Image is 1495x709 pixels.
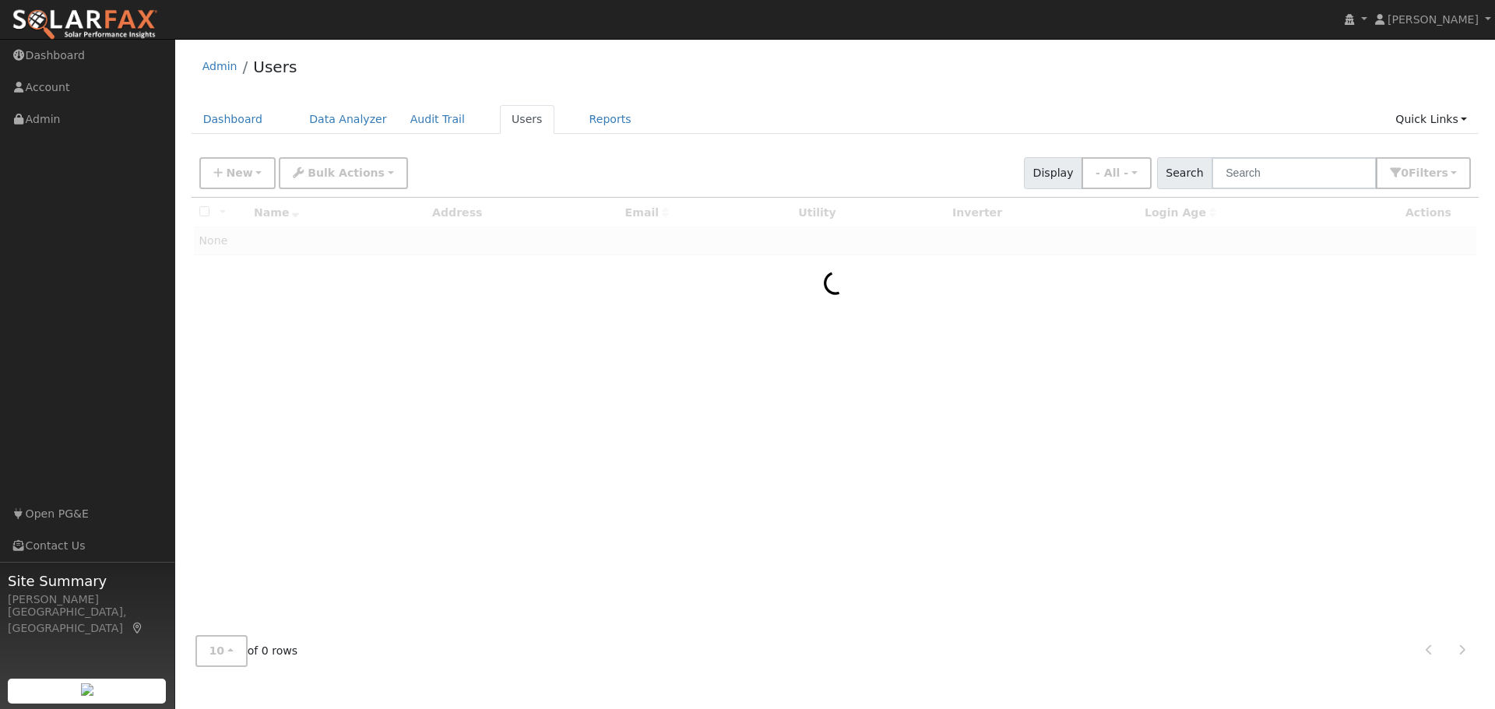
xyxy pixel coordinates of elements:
[199,157,276,189] button: New
[253,58,297,76] a: Users
[8,604,167,637] div: [GEOGRAPHIC_DATA], [GEOGRAPHIC_DATA]
[202,60,237,72] a: Admin
[81,683,93,696] img: retrieve
[8,591,167,608] div: [PERSON_NAME]
[279,157,407,189] button: Bulk Actions
[500,105,554,134] a: Users
[1384,105,1479,134] a: Quick Links
[1388,13,1479,26] span: [PERSON_NAME]
[131,622,145,634] a: Map
[8,570,167,591] span: Site Summary
[226,167,252,179] span: New
[1157,157,1212,189] span: Search
[1409,167,1448,179] span: Filter
[1082,157,1152,189] button: - All -
[195,635,248,667] button: 10
[195,635,298,667] span: of 0 rows
[578,105,643,134] a: Reports
[1212,157,1377,189] input: Search
[12,9,158,41] img: SolarFax
[1024,157,1082,189] span: Display
[1376,157,1471,189] button: 0Filters
[192,105,275,134] a: Dashboard
[297,105,399,134] a: Data Analyzer
[1441,167,1448,179] span: s
[308,167,385,179] span: Bulk Actions
[209,644,225,657] span: 10
[399,105,477,134] a: Audit Trail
